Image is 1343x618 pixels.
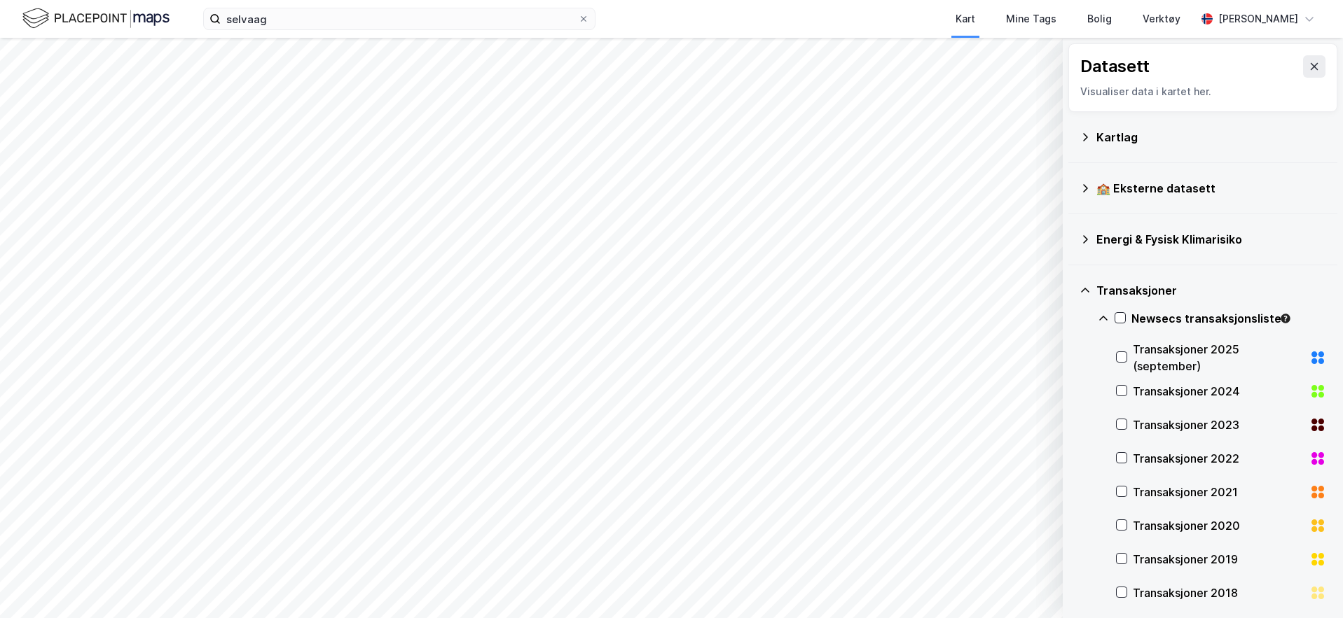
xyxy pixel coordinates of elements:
div: Transaksjoner 2023 [1133,416,1304,433]
div: Transaksjoner 2020 [1133,517,1304,534]
div: Mine Tags [1006,10,1056,27]
div: Transaksjoner 2021 [1133,484,1304,500]
div: Transaksjoner [1096,282,1326,299]
div: Transaksjoner 2019 [1133,551,1304,568]
div: Energi & Fysisk Klimarisiko [1096,231,1326,248]
div: Transaksjoner 2022 [1133,450,1304,467]
div: Kartlag [1096,129,1326,146]
div: Newsecs transaksjonsliste [1131,310,1326,327]
div: 🏫 Eksterne datasett [1096,180,1326,197]
input: Søk på adresse, matrikkel, gårdeiere, leietakere eller personer [221,8,578,29]
div: Verktøy [1143,10,1180,27]
div: Visualiser data i kartet her. [1080,83,1325,100]
div: [PERSON_NAME] [1218,10,1298,27]
div: Tooltip anchor [1279,312,1292,325]
div: Datasett [1080,55,1150,78]
div: Transaksjoner 2018 [1133,584,1304,601]
div: Transaksjoner 2024 [1133,383,1304,400]
div: Kart [956,10,975,27]
iframe: Chat Widget [1273,551,1343,618]
div: Bolig [1087,10,1112,27]
div: Transaksjoner 2025 (september) [1133,341,1304,374]
div: Kontrollprogram for chat [1273,551,1343,618]
img: logo.f888ab2527a4732fd821a326f86c7f29.svg [22,6,170,31]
